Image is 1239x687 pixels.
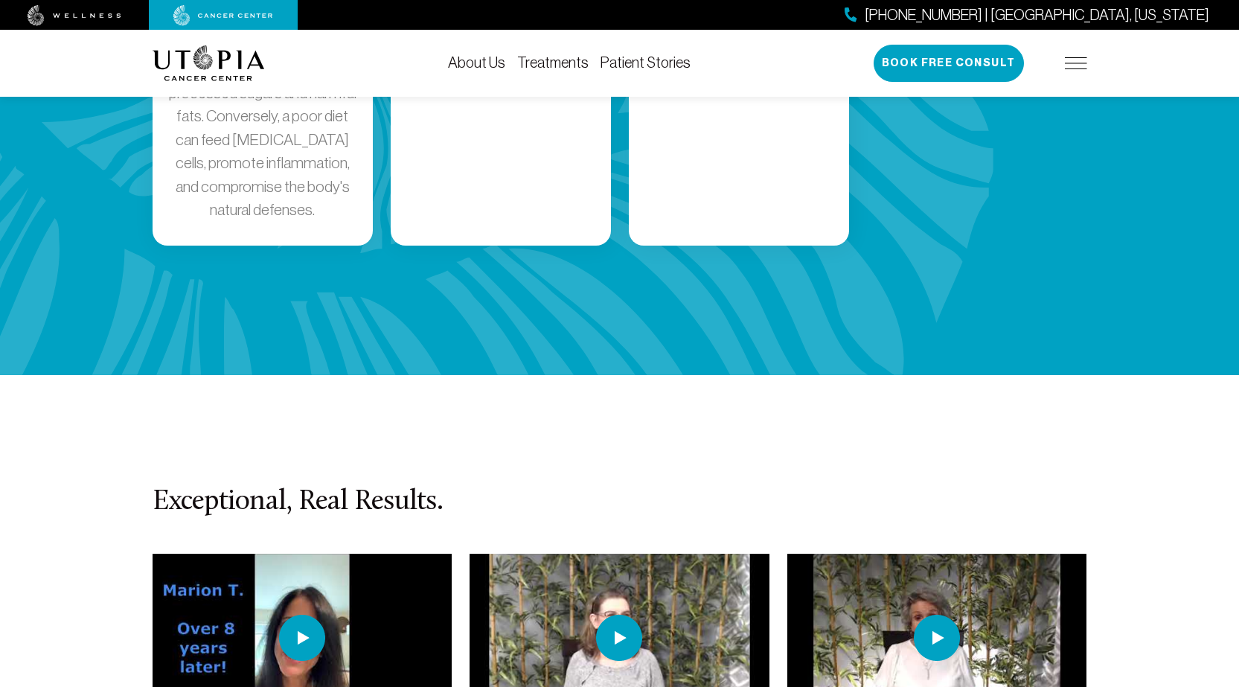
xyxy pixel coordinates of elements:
h3: Exceptional, Real Results. [153,487,1087,518]
img: play icon [914,615,960,661]
a: Treatments [517,54,589,71]
img: play icon [279,615,325,661]
a: [PHONE_NUMBER] | [GEOGRAPHIC_DATA], [US_STATE] [845,4,1209,26]
img: cancer center [173,5,273,26]
img: wellness [28,5,121,26]
img: logo [153,45,265,81]
a: About Us [448,54,505,71]
a: Patient Stories [601,54,691,71]
span: [PHONE_NUMBER] | [GEOGRAPHIC_DATA], [US_STATE] [865,4,1209,26]
img: icon-hamburger [1065,57,1087,69]
button: Book Free Consult [874,45,1024,82]
img: play icon [596,615,642,661]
